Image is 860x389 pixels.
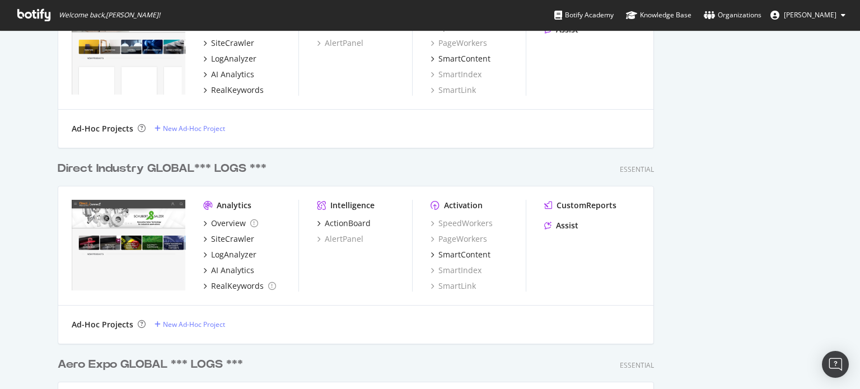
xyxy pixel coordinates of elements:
a: CustomReports [544,200,616,211]
div: AI Analytics [211,69,254,80]
a: SmartIndex [431,265,482,276]
div: Analytics [217,200,251,211]
a: AI Analytics [203,265,254,276]
div: SiteCrawler [211,38,254,49]
a: SmartContent [431,53,490,64]
span: Welcome back, [PERSON_NAME] ! [59,11,160,20]
a: RealKeywords [203,280,276,292]
div: Knowledge Base [626,10,691,21]
button: [PERSON_NAME] [761,6,854,24]
a: New Ad-Hoc Project [155,124,225,133]
div: Activation [444,200,483,211]
a: Assist [544,220,578,231]
div: LogAnalyzer [211,53,256,64]
a: SiteCrawler [203,38,254,49]
div: New Ad-Hoc Project [163,124,225,133]
div: New Ad-Hoc Project [163,320,225,329]
div: Overview [211,218,246,229]
a: SpeedWorkers [431,218,493,229]
a: New Ad-Hoc Project [155,320,225,329]
a: SiteCrawler [203,233,254,245]
a: LogAnalyzer [203,53,256,64]
a: PageWorkers [431,38,487,49]
a: SmartLink [431,85,476,96]
div: Organizations [704,10,761,21]
a: AI Analytics [203,69,254,80]
a: SmartIndex [431,69,482,80]
div: ActionBoard [325,218,371,229]
a: AlertPanel [317,38,363,49]
div: Botify Academy [554,10,614,21]
a: AlertPanel [317,233,363,245]
div: Ad-Hoc Projects [72,319,133,330]
div: CustomReports [557,200,616,211]
span: Julien Lami [784,10,836,20]
a: LogAnalyzer [203,249,256,260]
div: RealKeywords [211,85,264,96]
div: Assist [556,220,578,231]
a: SmartContent [431,249,490,260]
a: RealKeywords [203,85,264,96]
div: Open Intercom Messenger [822,351,849,378]
div: Essential [620,360,654,370]
div: Intelligence [330,200,375,211]
div: RealKeywords [211,280,264,292]
a: PageWorkers [431,233,487,245]
img: https://shop.directindustry.com/ [72,200,185,290]
div: SmartContent [438,53,490,64]
div: AI Analytics [211,265,254,276]
a: Direct Industry GLOBAL*** LOGS *** [58,161,271,177]
div: Direct Industry GLOBAL*** LOGS *** [58,161,267,177]
a: Overview [203,218,258,229]
div: Ad-Hoc Projects [72,123,133,134]
div: LogAnalyzer [211,249,256,260]
img: www.archiexpo.com [72,4,185,95]
a: ActionBoard [317,218,371,229]
div: SmartContent [438,249,490,260]
div: Essential [620,165,654,174]
div: SiteCrawler [211,233,254,245]
a: SmartLink [431,280,476,292]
